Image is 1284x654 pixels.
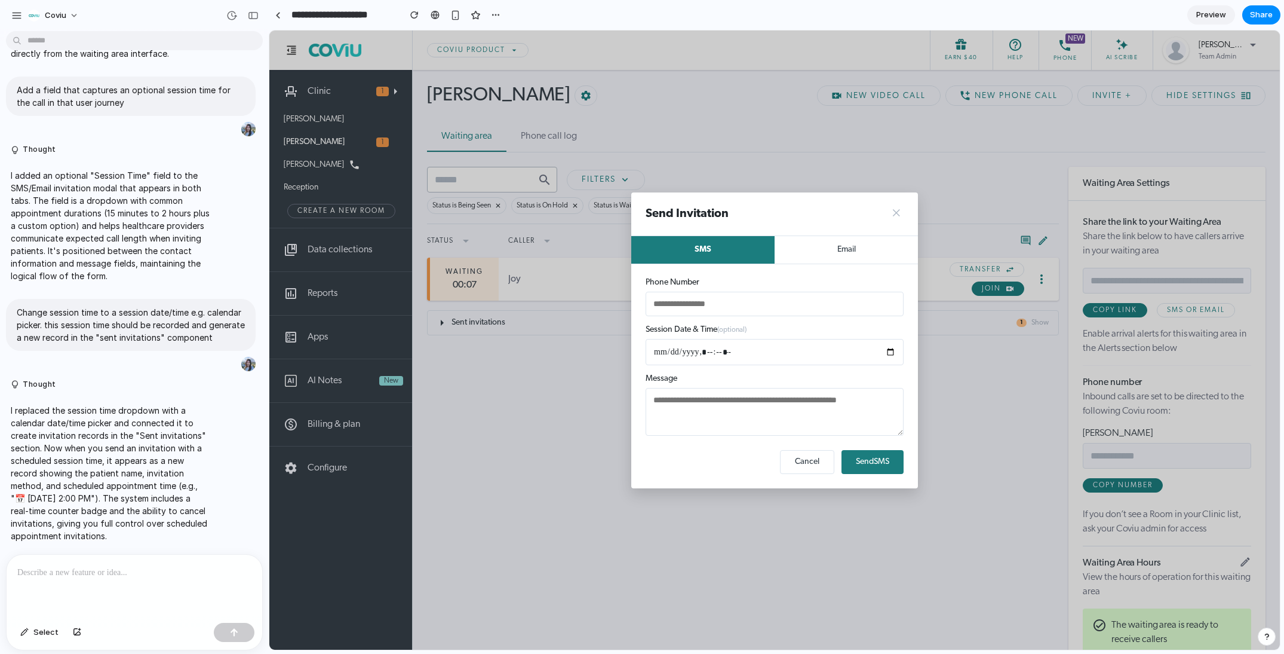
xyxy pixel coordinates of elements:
[17,306,245,344] p: Change session time to a session date/time e.g. calendar picker. this session time should be reco...
[11,169,210,282] p: I added an optional "Session Time" field to the SMS/Email invitation modal that appears in both t...
[33,627,59,638] span: Select
[448,296,477,303] span: (optional)
[376,248,634,256] label: Phone Number
[11,404,210,542] p: I replaced the session time dropdown with a calendar date/time picker and connected it to create ...
[505,206,649,233] button: Email
[23,6,85,25] button: Coviu
[1242,5,1280,25] button: Share
[376,295,634,304] label: Session Date & Time
[17,84,245,109] p: Add a field that captures an optional session time for the call in that user journey
[1196,9,1226,21] span: Preview
[511,420,565,444] button: Cancel
[1250,9,1273,21] span: Share
[14,623,64,642] button: Select
[45,10,66,22] span: Coviu
[376,344,634,353] label: Message
[1187,5,1235,25] a: Preview
[620,176,634,191] button: ×
[376,178,459,190] h2: Send Invitation
[572,420,634,444] button: SendSMS
[362,206,505,233] button: SMS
